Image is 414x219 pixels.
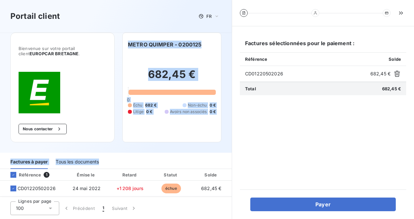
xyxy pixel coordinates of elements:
div: Statut [152,172,190,178]
span: Non-échu [188,102,207,108]
span: FR [206,14,212,19]
span: Bienvenue sur votre portail client . [19,46,106,56]
button: Suivant [108,201,141,215]
span: CD01220502026 [18,185,56,192]
span: 682,45 € [382,86,401,91]
span: +1 208 jours [117,186,144,191]
button: Précédent [59,201,99,215]
span: Total [245,86,256,91]
span: 682,45 € [201,186,221,191]
span: 0 [127,97,130,102]
div: Tous les documents [56,155,99,169]
span: 100 [16,205,24,212]
span: 0 € [210,109,216,115]
img: Company logo [19,72,60,113]
div: Référence [5,172,41,178]
h6: METRO QUIMPER - 0200125 [128,41,201,48]
h3: Portail client [10,10,60,22]
div: Retard [111,172,150,178]
span: Échu [133,102,143,108]
button: Nous contacter [19,124,67,134]
h6: Factures sélectionnées pour le paiement : [240,39,406,52]
span: CD01220502026 [245,71,368,77]
span: échue [161,184,181,193]
h2: 682,45 € [128,68,216,87]
span: Avoirs non associés [170,109,207,115]
span: 24 mai 2022 [73,186,101,191]
div: Factures à payer [10,155,48,169]
span: Solde [389,57,401,62]
span: EUROPCAR BRETAGNE [30,51,79,56]
div: Émise le [65,172,108,178]
span: Référence [245,57,267,62]
span: Litige [133,109,144,115]
div: Solde [193,172,230,178]
span: 682 € [145,102,157,108]
span: 0 € [210,102,216,108]
button: Payer [250,198,396,211]
span: 682,45 € [370,71,391,77]
span: 0 € [146,109,152,115]
span: 1 [44,172,49,178]
span: 1 [103,205,104,212]
button: 1 [99,201,108,215]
